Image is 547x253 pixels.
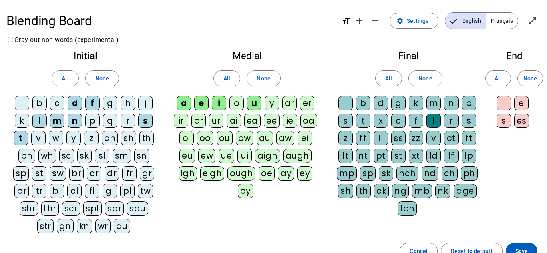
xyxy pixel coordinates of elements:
[85,70,119,86] button: None
[50,96,64,110] div: c
[454,184,477,198] div: dge
[337,166,357,181] div: mp
[103,184,117,198] div: gl
[244,114,261,128] div: ea
[68,96,82,110] div: d
[238,184,253,198] div: oy
[298,131,312,145] div: ei
[297,166,312,181] div: ey
[50,166,66,181] div: sw
[264,114,280,128] div: ee
[356,149,370,163] div: nt
[85,96,100,110] div: f
[391,131,406,145] div: ss
[374,184,389,198] div: ck
[121,114,135,128] div: r
[422,166,438,181] div: nd
[8,37,13,42] input: Gray out non-words (experimental)
[494,51,534,61] h2: End
[338,184,353,198] div: sh
[278,166,294,181] div: ay
[338,114,353,128] div: s
[409,149,423,163] div: xt
[461,166,478,181] div: ph
[139,131,154,145] div: th
[103,96,117,110] div: g
[392,184,409,198] div: ng
[113,149,131,163] div: sm
[300,114,317,128] div: oa
[50,114,64,128] div: m
[391,114,406,128] div: c
[102,131,118,145] div: ch
[396,166,418,181] div: nch
[283,114,297,128] div: ie
[194,96,209,110] div: e
[426,96,441,110] div: m
[20,201,38,216] div: shr
[374,131,388,145] div: ll
[445,12,518,29] mat-button-toggle-group: Language selection
[105,166,119,181] div: dr
[227,166,255,181] div: ough
[103,114,117,128] div: q
[121,131,136,145] div: sh
[409,96,423,110] div: k
[85,114,100,128] div: p
[356,114,370,128] div: t
[95,219,111,233] div: wr
[300,96,314,110] div: er
[62,201,80,216] div: scr
[444,114,459,128] div: r
[122,166,137,181] div: fr
[13,51,158,61] h2: Initial
[379,166,393,181] div: sk
[200,166,224,181] div: eigh
[6,8,335,34] h1: Blending Board
[462,96,476,110] div: p
[528,16,537,26] mat-icon: open_in_full
[77,149,92,163] div: sk
[282,96,297,110] div: ar
[257,131,273,145] div: au
[257,74,270,83] span: None
[398,201,417,216] div: tch
[412,184,432,198] div: mb
[138,114,153,128] div: s
[514,96,529,110] div: e
[338,149,353,163] div: lt
[374,114,388,128] div: x
[409,114,423,128] div: f
[174,114,188,128] div: ir
[223,74,230,83] span: All
[486,13,518,29] span: Français
[95,74,109,83] span: None
[57,219,74,233] div: gn
[354,16,364,26] mat-icon: add
[283,149,312,163] div: augh
[462,131,476,145] div: ft
[219,149,234,163] div: ue
[523,74,537,83] span: None
[105,201,124,216] div: spr
[171,51,323,61] h2: Medial
[418,74,432,83] span: None
[360,166,376,181] div: sp
[338,131,353,145] div: z
[59,149,74,163] div: sc
[356,96,370,110] div: b
[177,96,191,110] div: a
[514,114,529,128] div: es
[140,166,154,181] div: gr
[374,96,388,110] div: d
[62,74,68,83] span: All
[227,114,241,128] div: ai
[495,74,501,83] span: All
[259,166,275,181] div: oe
[351,13,367,29] button: Increase font size
[32,114,47,128] div: l
[66,131,81,145] div: y
[407,16,428,26] span: Settings
[374,149,388,163] div: pt
[356,184,371,198] div: th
